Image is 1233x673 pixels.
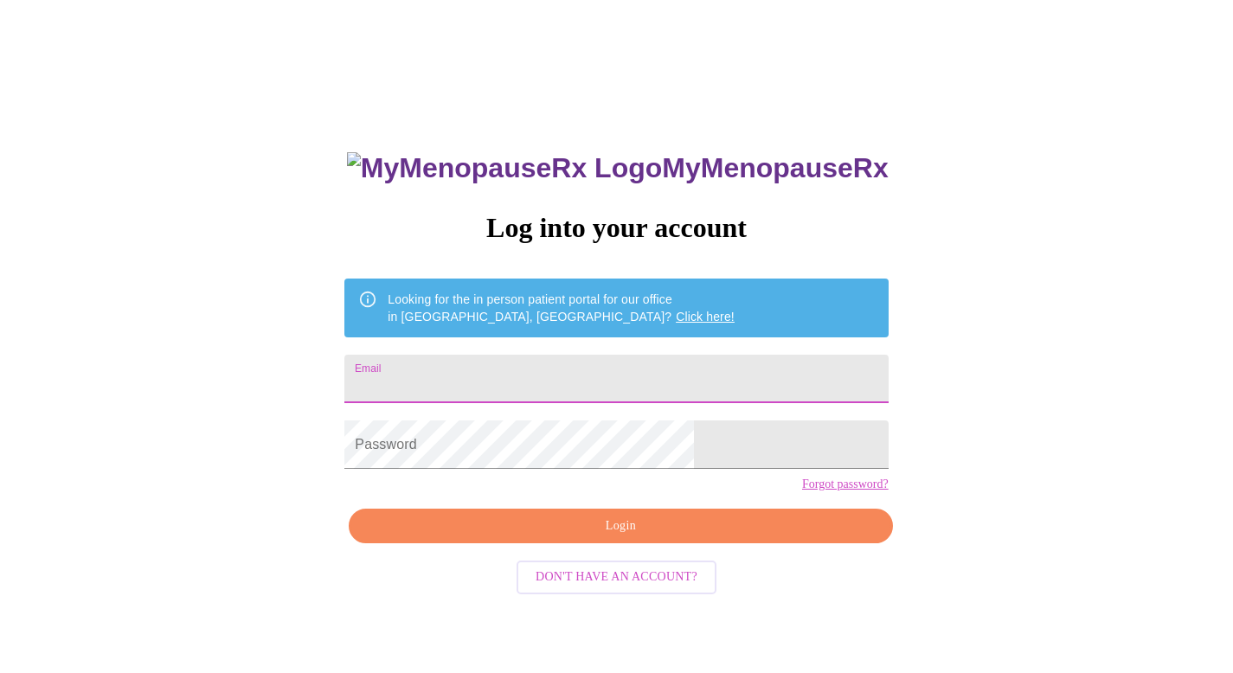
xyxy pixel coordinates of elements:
[347,152,889,184] h3: MyMenopauseRx
[347,152,662,184] img: MyMenopauseRx Logo
[802,478,889,491] a: Forgot password?
[517,561,716,594] button: Don't have an account?
[388,284,735,332] div: Looking for the in person patient portal for our office in [GEOGRAPHIC_DATA], [GEOGRAPHIC_DATA]?
[676,310,735,324] a: Click here!
[512,568,721,583] a: Don't have an account?
[349,509,892,544] button: Login
[344,212,888,244] h3: Log into your account
[369,516,872,537] span: Login
[536,567,697,588] span: Don't have an account?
